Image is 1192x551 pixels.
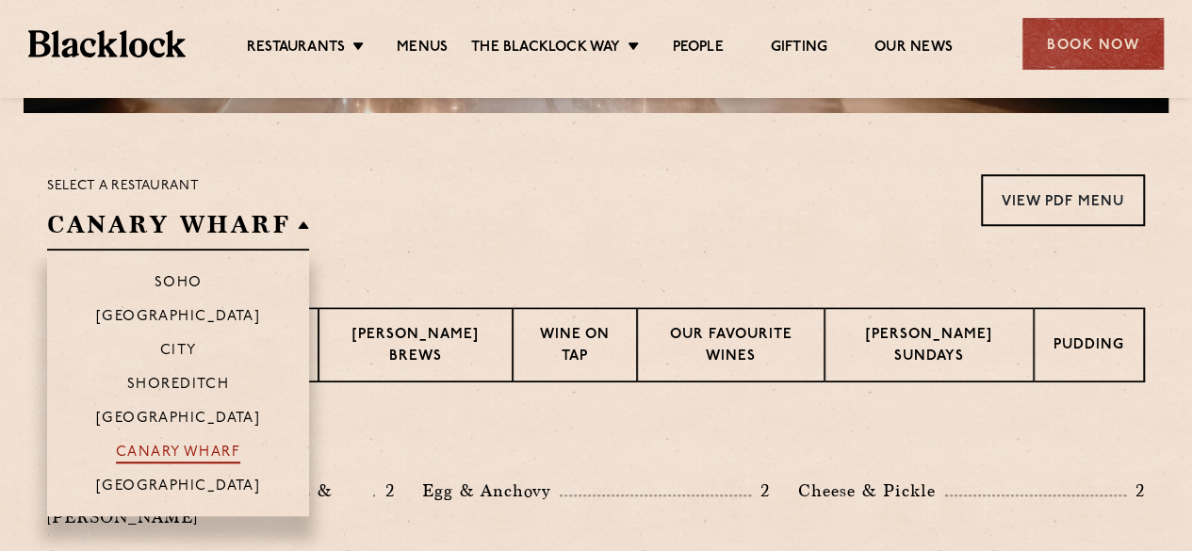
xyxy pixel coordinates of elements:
p: Egg & Anchovy [422,478,560,504]
p: Shoreditch [127,377,230,396]
a: View PDF Menu [981,174,1145,226]
p: Wine on Tap [532,325,616,369]
a: The Blacklock Way [471,39,620,59]
p: [GEOGRAPHIC_DATA] [96,309,261,328]
p: Our favourite wines [657,325,806,369]
p: City [160,343,197,362]
p: [PERSON_NAME] Brews [338,325,493,369]
h2: Canary Wharf [47,208,309,251]
p: Canary Wharf [116,445,240,463]
a: Our News [874,39,953,59]
p: Pudding [1053,335,1124,359]
p: 2 [1126,478,1145,503]
div: Book Now [1022,18,1164,70]
p: [GEOGRAPHIC_DATA] [96,478,261,497]
a: People [672,39,723,59]
p: [GEOGRAPHIC_DATA] [96,411,261,429]
p: Cheese & Pickle [798,478,945,504]
a: Gifting [771,39,827,59]
a: Restaurants [247,39,345,59]
p: Select a restaurant [47,174,309,199]
p: Soho [155,275,203,294]
p: 2 [751,478,770,503]
img: BL_Textured_Logo-footer-cropped.svg [28,30,186,57]
h3: Pre Chop Bites [47,429,1145,454]
a: Menus [397,39,448,59]
p: 2 [375,478,394,503]
p: [PERSON_NAME] Sundays [844,325,1014,369]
